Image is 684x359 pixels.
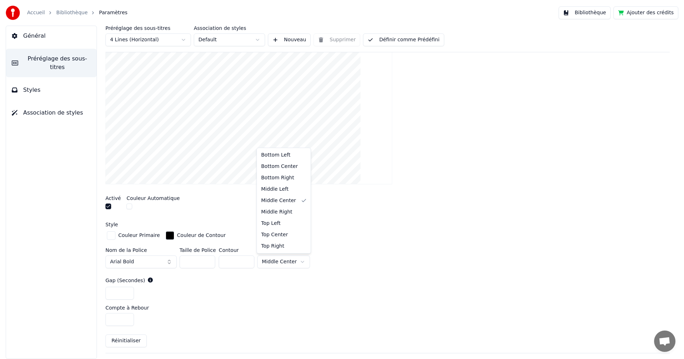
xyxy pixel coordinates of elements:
span: Top Center [261,231,288,238]
span: Middle Right [261,208,292,216]
span: Top Right [261,243,284,250]
span: Bottom Right [261,174,294,181]
span: Bottom Center [261,163,298,170]
span: Bottom Left [261,152,290,159]
span: Middle Center [261,197,296,204]
span: Middle Left [261,186,289,193]
span: Top Left [261,220,280,227]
